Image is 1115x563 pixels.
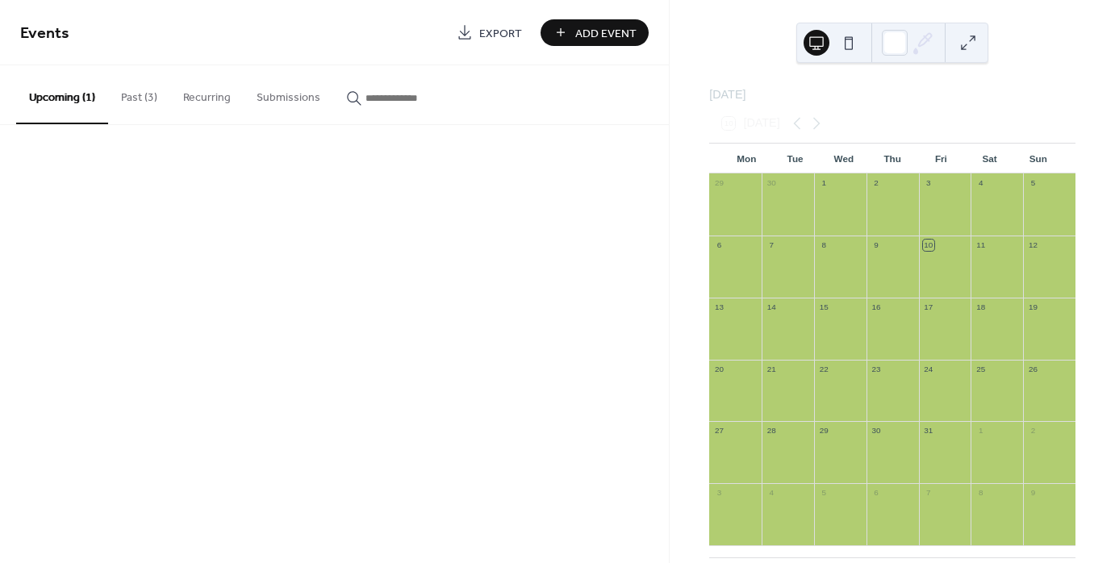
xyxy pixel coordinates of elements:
div: 15 [818,302,829,313]
div: 10 [923,240,934,251]
div: 3 [714,488,725,499]
div: 18 [975,302,987,313]
div: 4 [975,178,987,190]
div: 31 [923,426,934,437]
div: 30 [766,178,777,190]
span: Add Event [575,25,637,42]
div: 29 [818,426,829,437]
div: 12 [1028,240,1039,251]
button: Recurring [170,65,244,123]
div: 27 [714,426,725,437]
div: Thu [868,144,917,174]
div: Fri [917,144,965,174]
button: Upcoming (1) [16,65,108,124]
div: 24 [923,364,934,375]
div: 1 [818,178,829,190]
button: Submissions [244,65,333,123]
div: 23 [871,364,882,375]
div: 30 [871,426,882,437]
div: 21 [766,364,777,375]
div: 9 [871,240,882,251]
span: Events [20,18,69,49]
div: Sat [965,144,1013,174]
div: 14 [766,302,777,313]
div: 25 [975,364,987,375]
div: 19 [1028,302,1039,313]
div: 3 [923,178,934,190]
div: 2 [1028,426,1039,437]
div: 7 [923,488,934,499]
div: 2 [871,178,882,190]
div: 8 [975,488,987,499]
div: 6 [714,240,725,251]
div: Wed [820,144,868,174]
div: 28 [766,426,777,437]
div: 22 [818,364,829,375]
div: 29 [714,178,725,190]
div: 4 [766,488,777,499]
div: 13 [714,302,725,313]
div: 17 [923,302,934,313]
div: 20 [714,364,725,375]
div: 7 [766,240,777,251]
div: 8 [818,240,829,251]
a: Export [445,19,534,46]
div: 16 [871,302,882,313]
div: 9 [1028,488,1039,499]
button: Past (3) [108,65,170,123]
div: Tue [770,144,819,174]
div: Sun [1014,144,1063,174]
div: 6 [871,488,882,499]
div: 26 [1028,364,1039,375]
div: [DATE] [709,86,1075,104]
div: 11 [975,240,987,251]
span: Export [479,25,522,42]
button: Add Event [541,19,649,46]
div: Mon [722,144,770,174]
div: 1 [975,426,987,437]
div: 5 [818,488,829,499]
div: 5 [1028,178,1039,190]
